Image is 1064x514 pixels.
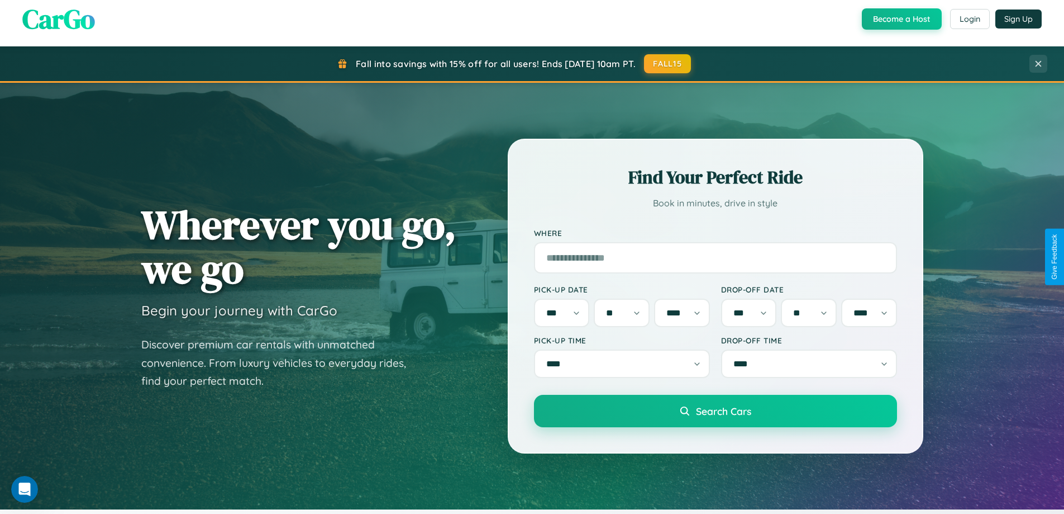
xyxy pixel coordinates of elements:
button: Sign Up [995,10,1042,29]
label: Drop-off Date [721,285,897,294]
h3: Begin your journey with CarGo [141,302,337,319]
button: Login [950,9,990,29]
button: Search Cars [534,395,897,427]
span: CarGo [22,1,95,37]
label: Drop-off Time [721,336,897,345]
span: Fall into savings with 15% off for all users! Ends [DATE] 10am PT. [356,58,636,69]
label: Pick-up Time [534,336,710,345]
label: Where [534,228,897,238]
h2: Find Your Perfect Ride [534,165,897,190]
span: Search Cars [696,405,751,417]
p: Discover premium car rentals with unmatched convenience. From luxury vehicles to everyday rides, ... [141,336,421,390]
iframe: Intercom live chat [11,476,38,503]
label: Pick-up Date [534,285,710,294]
div: Give Feedback [1051,234,1058,280]
button: FALL15 [644,54,691,73]
h1: Wherever you go, we go [141,202,456,291]
button: Become a Host [862,8,942,30]
p: Book in minutes, drive in style [534,195,897,211]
